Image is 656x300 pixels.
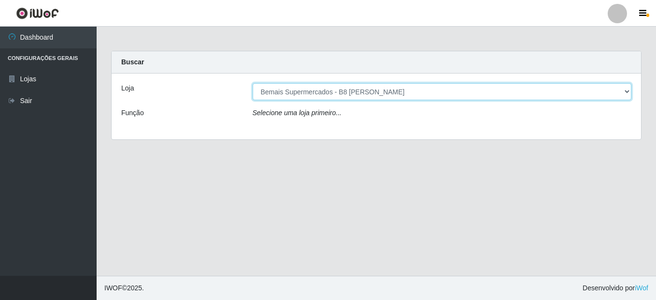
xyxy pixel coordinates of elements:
[104,283,144,293] span: © 2025 .
[121,83,134,93] label: Loja
[104,284,122,292] span: IWOF
[635,284,648,292] a: iWof
[121,58,144,66] strong: Buscar
[583,283,648,293] span: Desenvolvido por
[121,108,144,118] label: Função
[253,109,342,117] i: Selecione uma loja primeiro...
[16,7,59,19] img: CoreUI Logo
